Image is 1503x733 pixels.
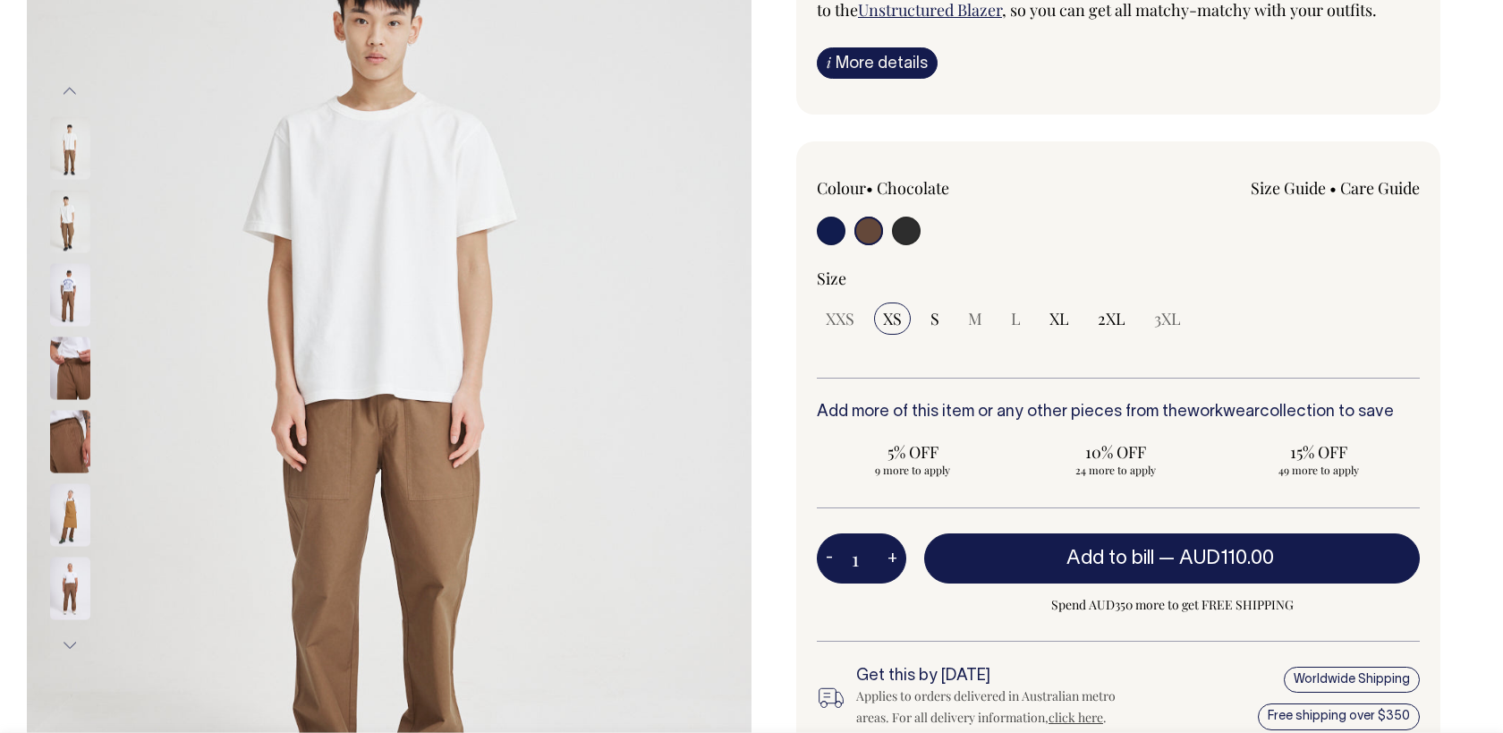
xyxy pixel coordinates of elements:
input: 5% OFF 9 more to apply [817,436,1009,482]
span: S [930,308,939,329]
img: chocolate [50,484,90,547]
h6: Get this by [DATE] [856,668,1146,686]
input: XXS [817,303,863,335]
span: 9 more to apply [826,463,1000,477]
img: chocolate [50,411,90,473]
span: M [968,308,982,329]
span: AUD110.00 [1179,550,1274,567]
span: Spend AUD350 more to get FREE SHIPPING [924,594,1420,616]
label: Chocolate [877,177,949,199]
button: Next [56,626,83,666]
span: XXS [826,308,854,329]
input: XL [1040,303,1078,335]
input: M [959,303,991,335]
button: + [879,541,906,576]
a: Care Guide [1340,177,1420,199]
input: 2XL [1089,303,1134,335]
a: workwear [1187,405,1260,420]
span: 3XL [1154,308,1181,329]
button: Add to bill —AUD110.00 [924,533,1420,584]
span: 5% OFF [826,441,1000,463]
span: 2XL [1098,308,1125,329]
input: L [1002,303,1030,335]
span: XS [883,308,902,329]
div: Applies to orders delivered in Australian metro areas. For all delivery information, . [856,686,1146,729]
a: iMore details [817,47,938,79]
img: chocolate [50,264,90,327]
span: — [1159,550,1278,567]
img: chocolate [50,191,90,253]
input: S [921,303,948,335]
span: 24 more to apply [1029,463,1203,477]
input: 3XL [1145,303,1190,335]
div: Colour [817,177,1058,199]
img: chocolate [50,558,90,620]
span: i [827,53,831,72]
span: 15% OFF [1231,441,1405,463]
span: • [866,177,873,199]
input: 15% OFF 49 more to apply [1222,436,1414,482]
button: - [817,541,842,576]
img: chocolate [50,117,90,180]
span: 49 more to apply [1231,463,1405,477]
h6: Add more of this item or any other pieces from the collection to save [817,404,1420,422]
span: • [1329,177,1337,199]
button: Previous [56,72,83,112]
img: chocolate [50,337,90,400]
div: Size [817,268,1420,289]
span: L [1011,308,1021,329]
a: Size Guide [1251,177,1326,199]
input: 10% OFF 24 more to apply [1020,436,1212,482]
input: XS [874,303,911,335]
span: 10% OFF [1029,441,1203,463]
a: click here [1049,709,1103,726]
span: Add to bill [1066,550,1154,567]
span: XL [1049,308,1069,329]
